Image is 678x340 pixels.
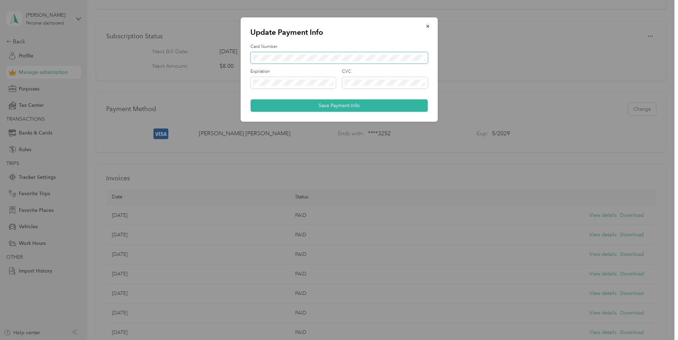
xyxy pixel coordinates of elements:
label: Card Number [250,44,428,50]
label: Expiration [250,68,336,75]
p: Update Payment Info [250,27,428,37]
label: CVC [342,68,428,75]
iframe: Everlance-gr Chat Button Frame [638,300,678,340]
button: Save Payment Info [250,99,428,112]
